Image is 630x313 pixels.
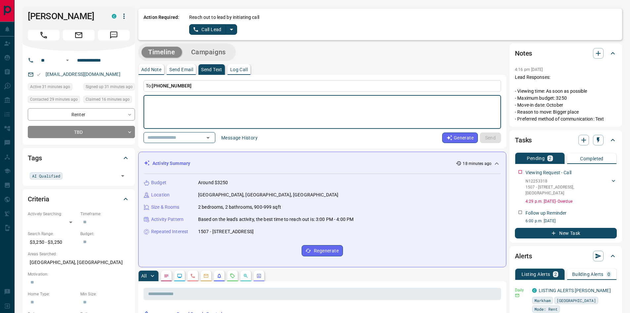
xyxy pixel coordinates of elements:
h2: Criteria [28,194,49,204]
p: 1507 - [STREET_ADDRESS] [198,228,254,235]
p: Around $3250 [198,179,228,186]
p: Actively Searching: [28,211,77,217]
button: Message History [217,132,262,143]
button: Regenerate [302,245,343,256]
p: N12253318 [525,178,610,184]
p: Listing Alerts [522,272,550,277]
h1: [PERSON_NAME] [28,11,102,22]
div: condos.ca [112,14,116,19]
svg: Notes [164,273,169,279]
div: condos.ca [532,288,537,293]
span: Signed up 31 minutes ago [86,83,133,90]
p: All [141,274,147,278]
p: 0 [608,272,610,277]
span: Mode: Rent [534,306,558,312]
div: Sun Aug 17 2025 [83,96,135,105]
p: 18 minutes ago [463,161,491,167]
p: Lead Responses: - Viewing time: As soon as possible - Maximum budget: 3250 - Move-in date: Octobe... [515,74,617,123]
button: Generate [442,132,478,143]
p: Viewing Request - Call [525,169,571,176]
svg: Listing Alerts [217,273,222,279]
h2: Tags [28,153,42,163]
span: Markham [534,297,551,304]
div: Criteria [28,191,130,207]
span: [GEOGRAPHIC_DATA] [557,297,596,304]
p: Daily [515,287,528,293]
p: Min Size: [80,291,130,297]
div: Tags [28,150,130,166]
p: To: [144,80,501,92]
div: Renter [28,108,135,121]
p: Activity Summary [152,160,190,167]
p: Reach out to lead by initiating call [189,14,259,21]
div: Alerts [515,248,617,264]
span: Email [63,30,95,40]
a: [EMAIL_ADDRESS][DOMAIN_NAME] [46,72,120,77]
h2: Alerts [515,251,532,261]
button: Open [118,171,127,181]
p: Areas Searched: [28,251,130,257]
p: 4:16 pm [DATE] [515,67,543,72]
span: [PHONE_NUMBER] [152,83,191,88]
p: Send Email [169,67,193,72]
span: Message [98,30,130,40]
div: split button [189,24,237,35]
p: Completed [580,156,604,161]
p: Budget [151,179,166,186]
p: 1507 - [STREET_ADDRESS] , [GEOGRAPHIC_DATA] [525,184,610,196]
button: Timeline [142,47,182,58]
p: Home Type: [28,291,77,297]
p: Search Range: [28,231,77,237]
p: 2 [554,272,557,277]
p: Motivation: [28,271,130,277]
span: AI Qualified [32,173,60,179]
div: Sun Aug 17 2025 [83,83,135,92]
span: Active 31 minutes ago [30,83,70,90]
p: Send Text [201,67,222,72]
span: Contacted 29 minutes ago [30,96,78,103]
button: Open [63,56,71,64]
div: TBD [28,126,135,138]
svg: Email [515,293,520,298]
p: 4:29 p.m. [DATE] - Overdue [525,198,617,204]
button: New Task [515,228,617,238]
p: [GEOGRAPHIC_DATA], [GEOGRAPHIC_DATA] [28,257,130,268]
p: Location [151,191,170,198]
p: Activity Pattern [151,216,184,223]
div: N122533181507 - [STREET_ADDRESS],[GEOGRAPHIC_DATA] [525,177,617,197]
p: 2 [549,156,551,161]
p: [GEOGRAPHIC_DATA], [GEOGRAPHIC_DATA], [GEOGRAPHIC_DATA] [198,191,338,198]
p: 2 bedrooms, 2 bathrooms, 900-999 sqft [198,204,281,211]
svg: Email Valid [36,72,41,77]
div: Sun Aug 17 2025 [28,96,80,105]
span: Claimed 16 minutes ago [86,96,130,103]
p: Log Call [230,67,248,72]
p: 6:00 p.m. [DATE] [525,218,617,224]
svg: Calls [190,273,195,279]
svg: Opportunities [243,273,248,279]
p: Pending [527,156,545,161]
svg: Agent Actions [256,273,262,279]
p: Size & Rooms [151,204,180,211]
div: Notes [515,45,617,61]
h2: Notes [515,48,532,59]
p: $3,250 - $3,250 [28,237,77,248]
svg: Requests [230,273,235,279]
button: Call Lead [189,24,226,35]
p: Building Alerts [572,272,604,277]
h2: Tasks [515,135,532,145]
div: Sun Aug 17 2025 [28,83,80,92]
button: Open [203,133,213,142]
p: Based on the lead's activity, the best time to reach out is: 3:00 PM - 4:00 PM [198,216,354,223]
p: Action Required: [144,14,179,35]
span: Call [28,30,60,40]
svg: Emails [203,273,209,279]
p: Timeframe: [80,211,130,217]
p: Follow up Reminder [525,210,567,217]
a: LISTING ALERTS [PERSON_NAME] [539,288,611,293]
svg: Lead Browsing Activity [177,273,182,279]
p: Repeated Interest [151,228,188,235]
div: Tasks [515,132,617,148]
p: Budget: [80,231,130,237]
p: Add Note [141,67,161,72]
